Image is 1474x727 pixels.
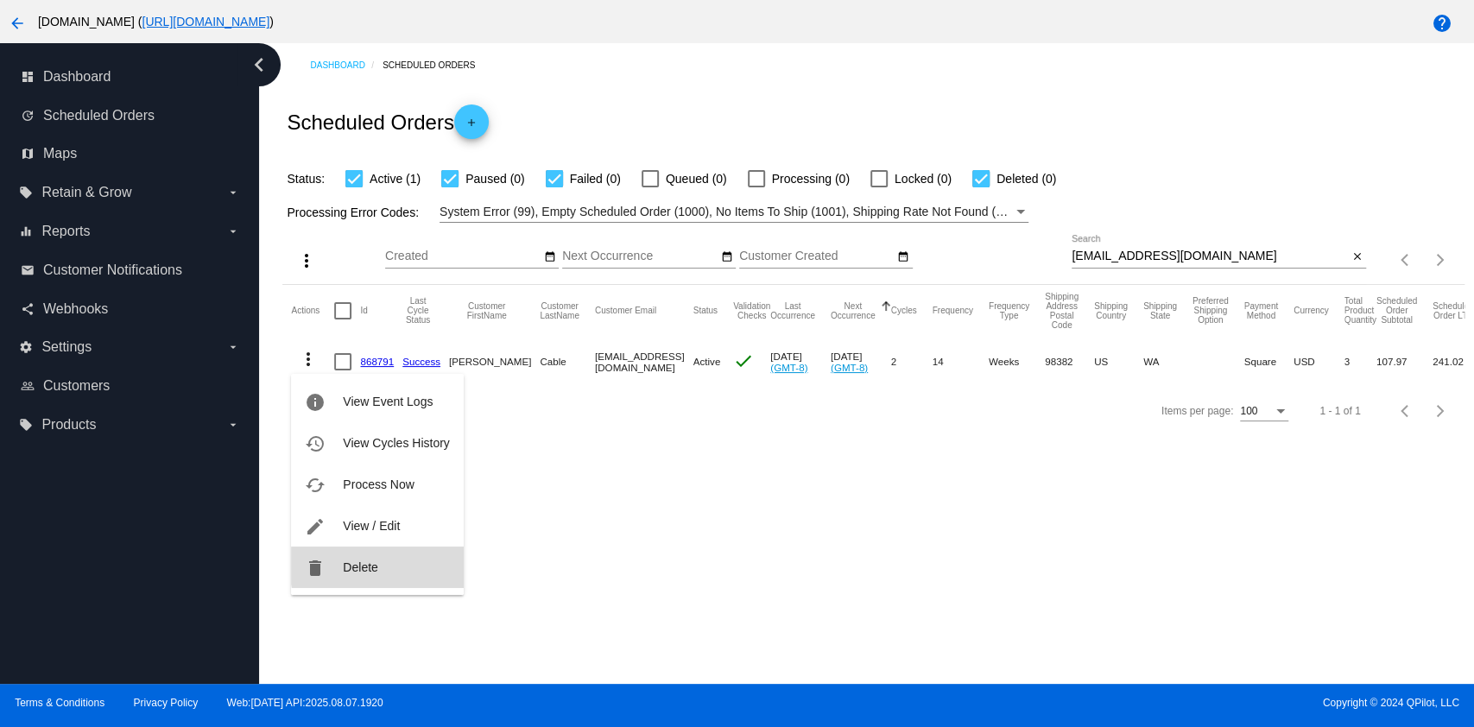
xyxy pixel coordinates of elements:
mat-icon: cached [305,475,326,496]
mat-icon: info [305,392,326,413]
mat-icon: delete [305,558,326,578]
span: View Event Logs [343,395,433,408]
span: Process Now [343,477,414,491]
mat-icon: edit [305,516,326,537]
span: View / Edit [343,519,400,533]
mat-icon: history [305,433,326,454]
span: Delete [343,560,377,574]
span: View Cycles History [343,436,449,450]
